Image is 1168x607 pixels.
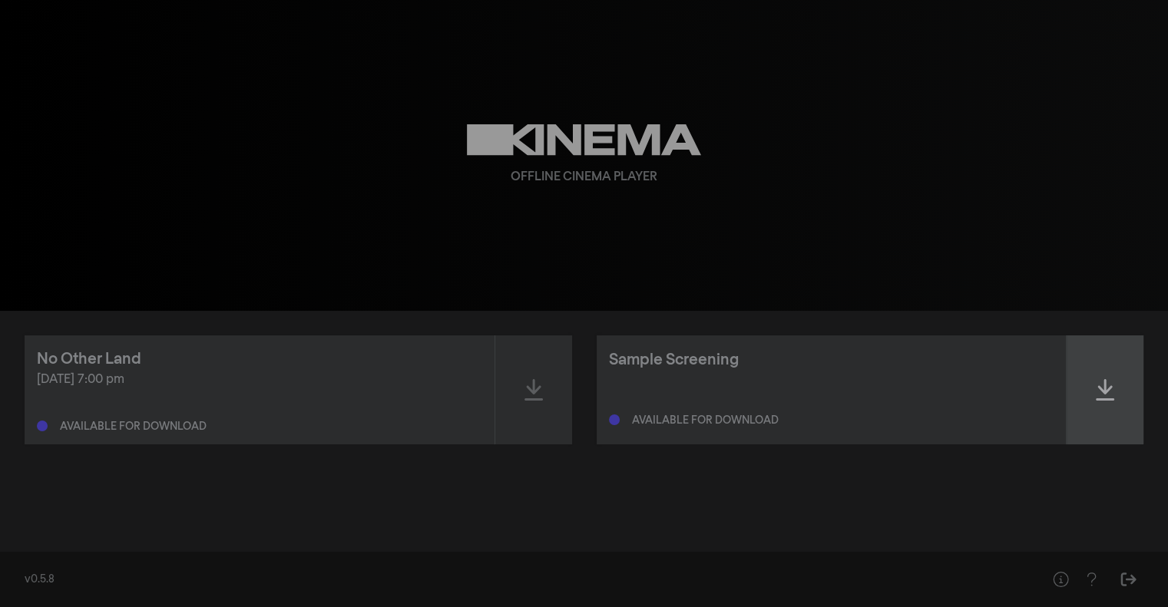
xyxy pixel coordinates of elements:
div: [DATE] 7:00 pm [37,371,482,389]
div: No Other Land [37,348,141,371]
button: Sign Out [1113,564,1143,595]
div: Available for download [60,421,207,432]
div: Offline Cinema Player [511,168,657,186]
div: Sample Screening [609,348,739,371]
button: Help [1045,564,1076,595]
div: v0.5.8 [25,572,1014,588]
div: Available for download [632,415,779,426]
button: Help [1076,564,1107,595]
